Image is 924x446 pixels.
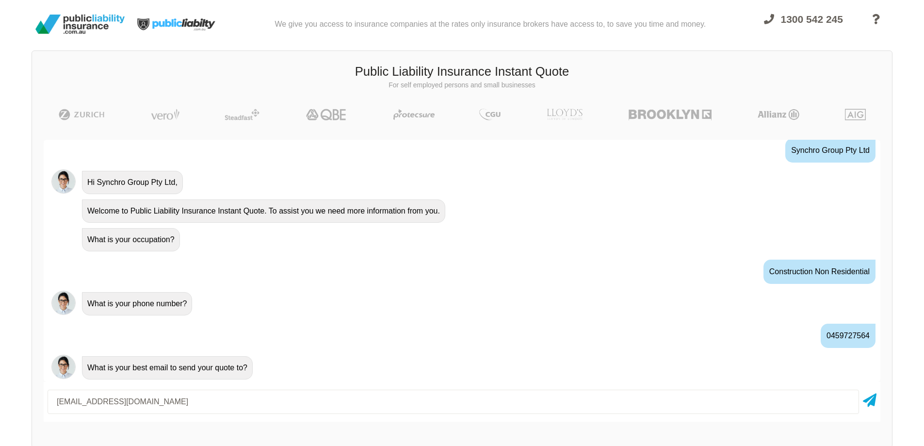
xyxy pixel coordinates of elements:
[755,8,852,45] a: 1300 542 245
[54,109,109,120] img: Zurich | Public Liability Insurance
[51,169,76,194] img: Chatbot | PLI
[51,291,76,315] img: Chatbot | PLI
[82,292,192,315] div: What is your phone number?
[541,109,588,120] img: LLOYD's | Public Liability Insurance
[475,109,504,120] img: CGU | Public Liability Insurance
[841,109,870,120] img: AIG | Public Liability Insurance
[32,11,129,38] img: Public Liability Insurance
[82,228,180,251] div: What is your occupation?
[625,109,715,120] img: Brooklyn | Public Liability Insurance
[753,109,804,120] img: Allianz | Public Liability Insurance
[221,109,263,120] img: Steadfast | Public Liability Insurance
[51,355,76,379] img: Chatbot | PLI
[389,109,438,120] img: Protecsure | Public Liability Insurance
[39,81,885,90] p: For self employed persons and small businesses
[39,63,885,81] h3: Public Liability Insurance Instant Quote
[48,390,859,414] input: Your email
[82,199,445,223] div: Welcome to Public Liability Insurance Instant Quote. To assist you we need more information from ...
[129,4,226,45] img: Public Liability Insurance Light
[785,138,875,163] div: Synchro Group Pty Ltd
[82,356,253,380] div: What is your best email to send your quote to?
[300,109,353,120] img: QBE | Public Liability Insurance
[821,324,875,348] div: 0459727564
[275,4,706,45] div: We give you access to insurance companies at the rates only insurance brokers have access to, to ...
[82,171,183,194] div: Hi Synchro Group Pty Ltd,
[146,109,184,120] img: Vero | Public Liability Insurance
[763,260,875,284] div: construction non residential
[781,14,843,25] span: 1300 542 245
